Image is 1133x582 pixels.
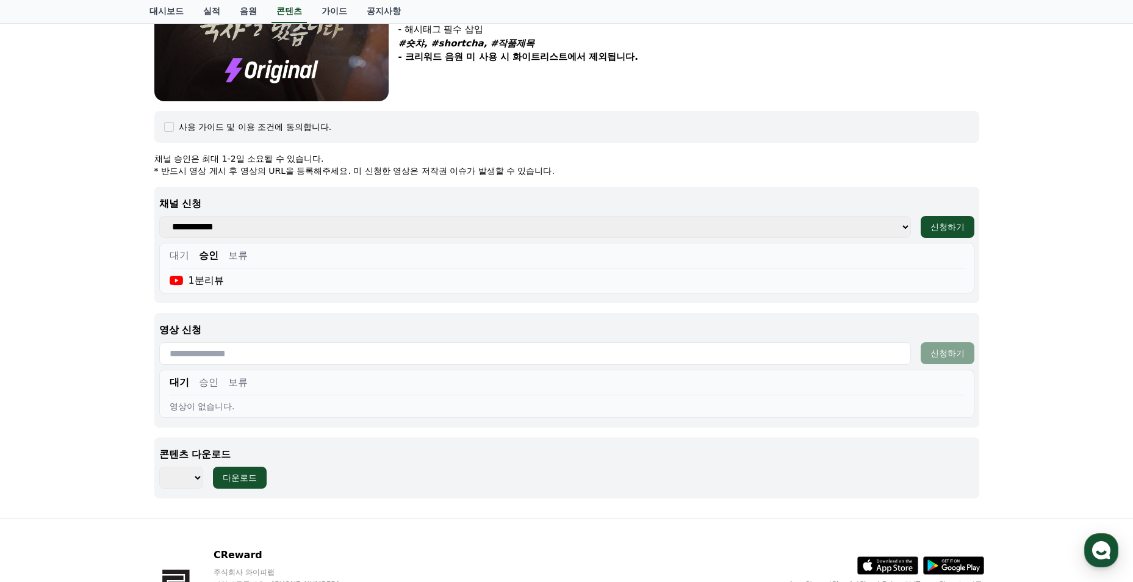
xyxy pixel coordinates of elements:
button: 승인 [199,248,218,263]
div: 영상이 없습니다. [170,400,964,412]
div: 사용 가이드 및 이용 조건에 동의합니다. [179,121,332,133]
button: 다운로드 [213,467,267,489]
a: 설정 [157,387,234,417]
p: 채널 신청 [159,196,974,211]
p: CReward [214,548,362,562]
button: 보류 [228,375,248,390]
div: 신청하기 [930,347,965,359]
button: 대기 [170,375,189,390]
div: 1분리뷰 [170,273,224,288]
strong: - 크리워드 음원 미 사용 시 화이트리스트에서 제외됩니다. [398,51,638,62]
button: 신청하기 [921,342,974,364]
span: 홈 [38,405,46,415]
span: 설정 [189,405,203,415]
span: 대화 [112,406,126,415]
button: 신청하기 [921,216,974,238]
p: - 해시태그 필수 삽입 [398,23,979,37]
p: 콘텐츠 다운로드 [159,447,974,462]
p: 주식회사 와이피랩 [214,567,362,577]
button: 보류 [228,248,248,263]
p: 영상 신청 [159,323,974,337]
em: #숏챠, #shortcha, #작품제목 [398,38,535,49]
div: 신청하기 [930,221,965,233]
a: 홈 [4,387,81,417]
a: 대화 [81,387,157,417]
p: * 반드시 영상 게시 후 영상의 URL을 등록해주세요. 미 신청한 영상은 저작권 이슈가 발생할 수 있습니다. [154,165,979,177]
div: 다운로드 [223,472,257,484]
button: 대기 [170,248,189,263]
p: 채널 승인은 최대 1-2일 소요될 수 있습니다. [154,153,979,165]
button: 승인 [199,375,218,390]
